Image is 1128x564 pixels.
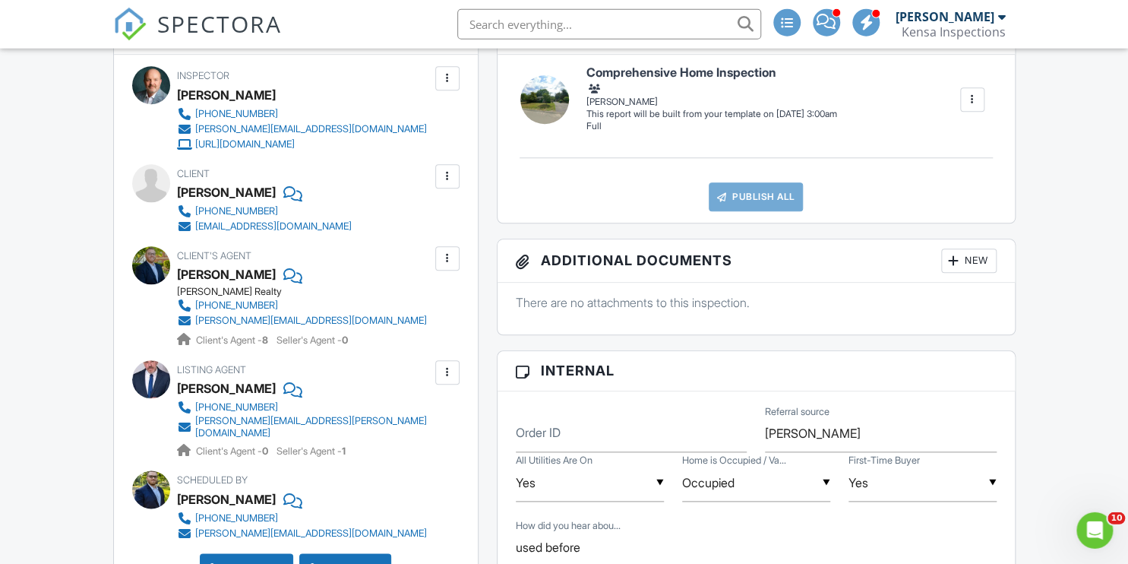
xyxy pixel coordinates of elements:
label: First-Time Buyer [848,455,920,468]
span: 10 [1107,512,1125,524]
div: [PHONE_NUMBER] [195,109,278,121]
a: [PERSON_NAME] [177,264,276,287]
iframe: Intercom live chat [1076,512,1113,549]
div: Full [586,121,837,134]
span: Listing Agent [177,365,246,376]
a: [PHONE_NUMBER] [177,401,431,416]
div: [PERSON_NAME] [177,84,276,107]
div: [PHONE_NUMBER] [195,402,278,414]
a: [PERSON_NAME][EMAIL_ADDRESS][DOMAIN_NAME] [177,527,427,542]
a: [PHONE_NUMBER] [177,299,427,314]
input: Search everything... [457,9,761,40]
div: [PHONE_NUMBER] [195,300,278,312]
label: Home is Occupied / Vacant [682,455,786,468]
label: Referral source [765,406,829,420]
h3: Additional Documents [498,240,1015,284]
strong: 0 [262,446,268,458]
span: Client's Agent - [196,446,270,458]
div: [PERSON_NAME][EMAIL_ADDRESS][DOMAIN_NAME] [195,315,427,328]
div: [PERSON_NAME] [177,489,276,512]
div: This report will be built from your template on [DATE] 3:00am [586,109,837,121]
h6: Comprehensive Home Inspection [586,67,837,81]
label: All Utilities Are On [516,455,592,468]
img: The Best Home Inspection Software - Spectora [113,8,147,41]
label: Order ID [516,425,561,442]
a: [PERSON_NAME] [177,378,276,401]
div: [PERSON_NAME] [586,81,837,109]
a: [PHONE_NUMBER] [177,512,427,527]
div: [PERSON_NAME] Realty [177,287,439,299]
span: Client's Agent - [196,335,270,347]
strong: 0 [342,335,348,347]
div: Kensa Inspections [902,24,1006,40]
div: [PHONE_NUMBER] [195,206,278,218]
div: [PERSON_NAME] [896,9,994,24]
span: Scheduled By [177,475,248,486]
p: There are no attachments to this inspection. [516,295,997,312]
span: Inspector [177,71,229,82]
a: [URL][DOMAIN_NAME] [177,138,427,153]
a: [PERSON_NAME][EMAIL_ADDRESS][DOMAIN_NAME] [177,314,427,329]
a: [EMAIL_ADDRESS][DOMAIN_NAME] [177,220,352,235]
span: SPECTORA [157,8,282,40]
a: [PERSON_NAME][EMAIL_ADDRESS][DOMAIN_NAME] [177,122,427,138]
h3: Internal [498,352,1015,391]
div: [URL][DOMAIN_NAME] [195,139,295,151]
div: [PERSON_NAME][EMAIL_ADDRESS][PERSON_NAME][DOMAIN_NAME] [195,416,431,440]
label: How did you hear about Kensa? [516,520,621,534]
a: SPECTORA [113,21,282,52]
a: [PERSON_NAME][EMAIL_ADDRESS][PERSON_NAME][DOMAIN_NAME] [177,416,431,440]
div: [PERSON_NAME] [177,182,276,204]
div: [PERSON_NAME][EMAIL_ADDRESS][DOMAIN_NAME] [195,528,427,540]
div: [EMAIL_ADDRESS][DOMAIN_NAME] [195,221,352,233]
div: New [941,249,997,274]
a: [PHONE_NUMBER] [177,107,427,122]
span: Seller's Agent - [276,335,348,347]
div: [PERSON_NAME][EMAIL_ADDRESS][DOMAIN_NAME] [195,124,427,136]
a: Publish All [709,183,804,212]
div: [PHONE_NUMBER] [195,513,278,525]
span: Client [177,169,210,180]
a: [PHONE_NUMBER] [177,204,352,220]
strong: 1 [342,446,346,458]
strong: 8 [262,335,268,347]
span: Client's Agent [177,251,251,262]
span: Seller's Agent - [276,446,346,458]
